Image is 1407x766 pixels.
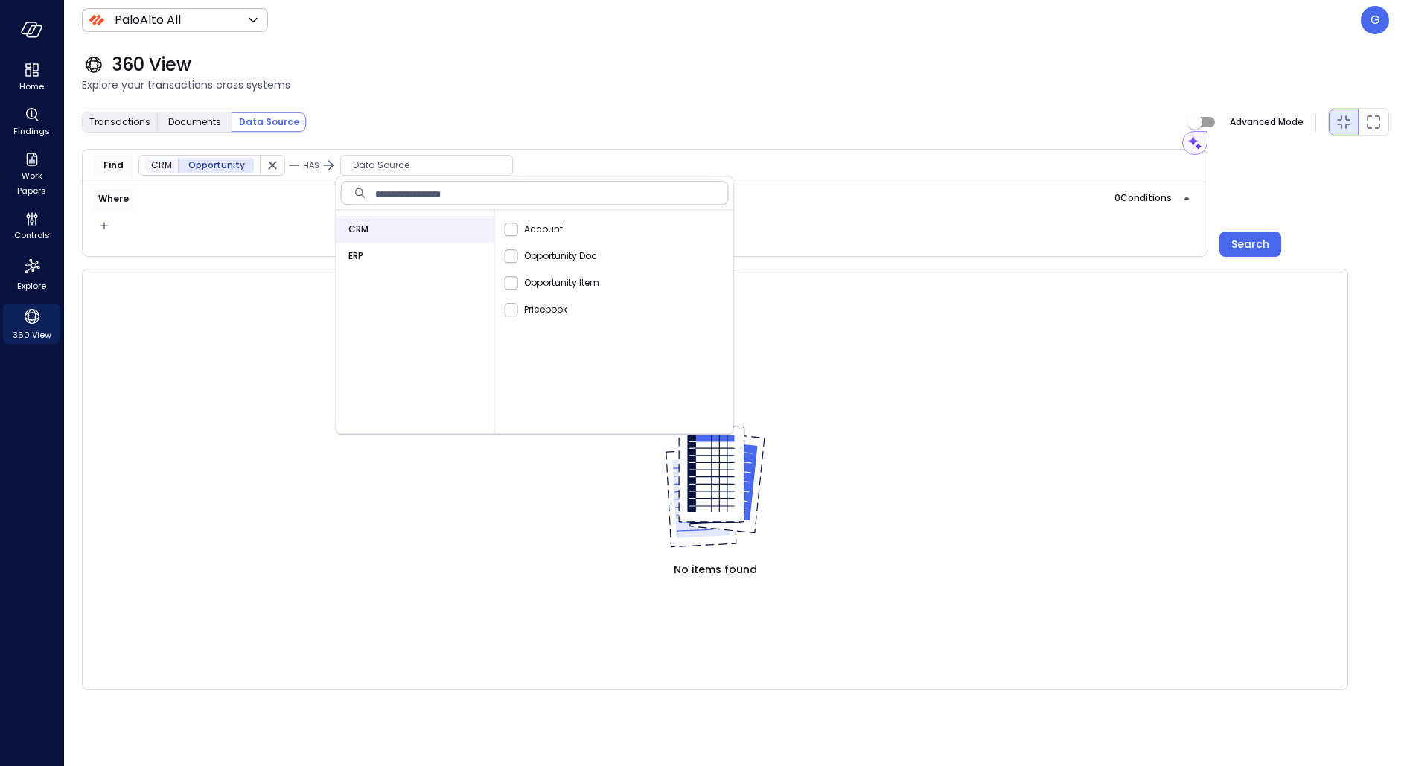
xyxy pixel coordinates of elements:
div: 360 View [3,304,60,344]
span: Documents [168,115,221,130]
span: Home [19,79,44,94]
span: sf_opportunity_items [524,275,599,290]
span: Work Papers [9,168,54,198]
span: Data Source [341,158,512,173]
span: Data Source [239,115,299,130]
span: Controls [14,228,50,243]
span: 360 View [112,53,191,77]
span: sf_opportunity_doc [524,249,597,264]
span: Explore your transactions cross systems [82,77,1389,93]
div: Controls [3,208,60,244]
span: CRM [151,158,172,173]
div: sf_opportunity_items [501,269,733,296]
span: Explore [17,278,46,293]
span: No items found [674,561,757,578]
div: Search [1231,235,1269,254]
span: Opportunity [188,158,245,173]
div: Minimized view [1335,113,1353,131]
span: Findings [13,124,50,138]
span: Where [98,191,129,206]
p: G [1371,11,1380,29]
span: HAS [303,159,319,171]
span: Transactions [89,115,150,130]
span: Find [103,158,124,173]
div: CRM [336,216,494,243]
span: 0 Condition s [1114,191,1172,204]
div: sf_pricebook [501,296,733,323]
button: Search [1219,232,1281,257]
div: Findings [3,104,60,140]
div: Explore [3,253,60,295]
p: PaloAlto All [115,11,181,29]
span: sf_pricebook [524,302,567,317]
span: CRM [348,222,368,237]
div: Work Papers [3,149,60,200]
img: Icon [88,11,106,29]
span: ERP [348,249,363,264]
span: Advanced Mode [1230,115,1304,130]
div: Maximized view [1365,113,1382,131]
div: sf_account [501,216,733,243]
div: Guy [1361,6,1389,34]
div: sf_opportunity_doc [501,243,733,269]
span: sf_account [524,222,563,237]
div: ERP [336,243,494,269]
div: Home [3,60,60,95]
span: 360 View [13,328,51,342]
